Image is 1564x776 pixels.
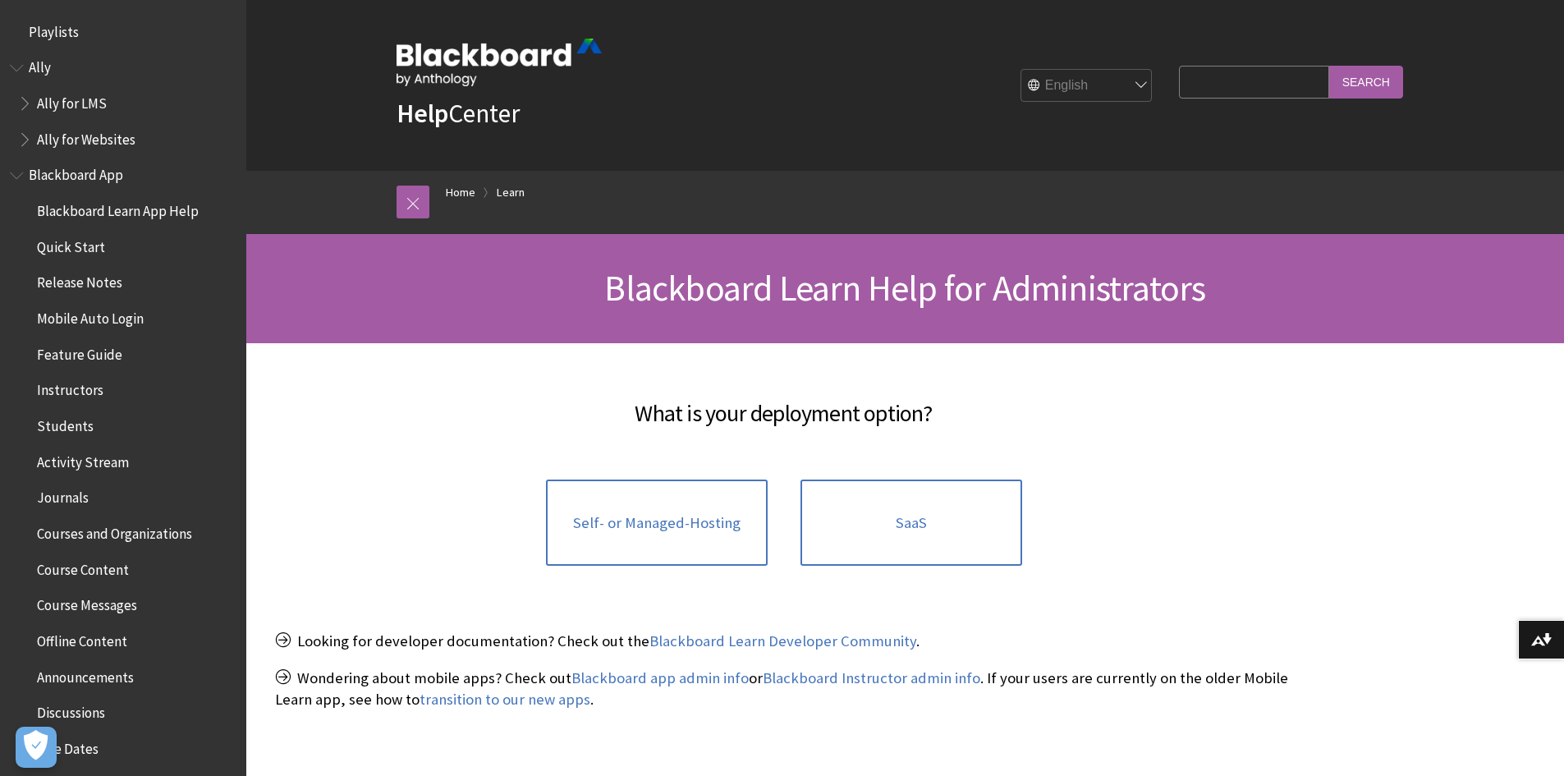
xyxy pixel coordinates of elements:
nav: Book outline for Anthology Ally Help [10,54,236,154]
span: Discussions [37,699,105,721]
a: Blackboard Learn Developer Community [649,631,916,651]
span: Due Dates [37,735,99,757]
a: Self- or Managed-Hosting [546,480,768,567]
span: Blackboard Learn App Help [37,197,199,219]
span: Courses and Organizations [37,520,192,542]
a: Home [446,182,475,203]
span: Offline Content [37,627,127,650]
span: Release Notes [37,269,122,292]
img: Blackboard by Anthology [397,39,602,86]
span: Blackboard App [29,162,123,184]
span: Activity Stream [37,448,129,471]
select: Site Language Selector [1021,70,1153,103]
a: SaaS [800,480,1022,567]
strong: Help [397,97,448,130]
span: SaaS [896,514,927,532]
span: Feature Guide [37,341,122,363]
a: transition to our new apps [420,690,590,709]
span: Ally for Websites [37,126,135,148]
a: HelpCenter [397,97,520,130]
span: Course Content [37,556,129,578]
span: Quick Start [37,233,105,255]
a: Blackboard app admin info [571,668,749,688]
span: Announcements [37,664,134,686]
input: Search [1329,66,1403,98]
p: Looking for developer documentation? Check out the . [275,631,1293,652]
span: Ally for LMS [37,90,107,112]
span: Self- or Managed-Hosting [573,514,741,532]
h2: What is your deployment option? [275,376,1293,430]
span: Course Messages [37,592,137,614]
a: Learn [497,182,525,203]
button: Open Preferences [16,727,57,768]
span: Mobile Auto Login [37,305,144,327]
span: Ally [29,54,51,76]
p: Wondering about mobile apps? Check out or . If your users are currently on the older Mobile Learn... [275,668,1293,710]
span: Blackboard Learn Help for Administrators [604,265,1205,310]
span: Instructors [37,377,103,399]
nav: Book outline for Playlists [10,18,236,46]
a: Blackboard Instructor admin info [763,668,980,688]
span: Journals [37,484,89,507]
span: Students [37,412,94,434]
span: Playlists [29,18,79,40]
